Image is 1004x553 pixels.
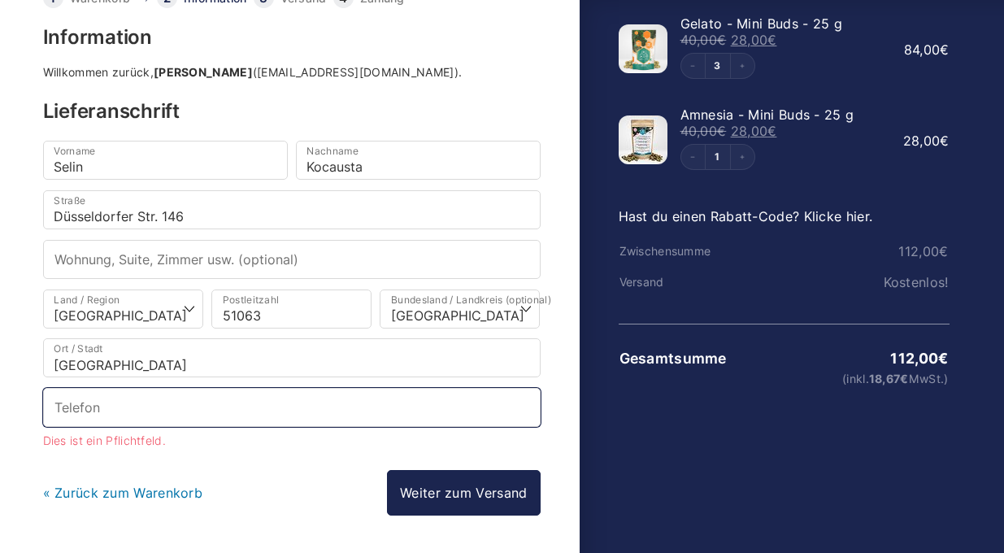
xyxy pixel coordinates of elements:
[43,388,541,427] input: Telefon
[43,435,541,446] li: Dies ist ein Pflichtfeld.
[731,123,777,139] bdi: 28,00
[728,275,949,290] td: Kostenlos!
[43,240,541,279] input: Wohnung, Suite, Zimmer usw. (optional)
[903,133,950,149] bdi: 28,00
[731,32,777,48] bdi: 28,00
[43,338,541,377] input: Ort / Stadt
[619,351,729,367] th: Gesamtsumme
[154,65,253,79] strong: [PERSON_NAME]
[619,245,729,258] th: Zwischensumme
[890,350,948,367] bdi: 112,00
[904,41,950,58] bdi: 84,00
[43,28,541,47] h3: Information
[898,243,948,259] bdi: 112,00
[296,141,541,180] input: Nachname
[706,61,730,71] a: Edit
[619,276,729,289] th: Versand
[680,107,854,123] span: Amnesia - Mini Buds - 25 g
[717,32,726,48] span: €
[211,290,372,329] input: Postleitzahl
[387,470,540,516] a: Weiter zum Versand
[940,41,949,58] span: €
[900,372,908,385] span: €
[43,67,541,78] div: Willkommen zurück, ([EMAIL_ADDRESS][DOMAIN_NAME]).
[939,243,948,259] span: €
[680,123,727,139] bdi: 40,00
[706,152,730,162] a: Edit
[680,15,843,32] span: Gelato - Mini Buds - 25 g
[43,485,203,501] a: « Zurück zum Warenkorb
[940,133,949,149] span: €
[43,102,541,121] h3: Lieferanschrift
[730,54,754,78] button: Increment
[681,54,706,78] button: Decrement
[767,32,776,48] span: €
[43,190,541,229] input: Straße
[681,145,706,169] button: Decrement
[680,32,727,48] bdi: 40,00
[767,123,776,139] span: €
[619,208,873,224] a: Hast du einen Rabatt-Code? Klicke hier.
[938,350,948,367] span: €
[730,145,754,169] button: Increment
[717,123,726,139] span: €
[729,373,948,385] small: (inkl. MwSt.)
[869,372,909,385] span: 18,67
[43,141,288,180] input: Vorname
